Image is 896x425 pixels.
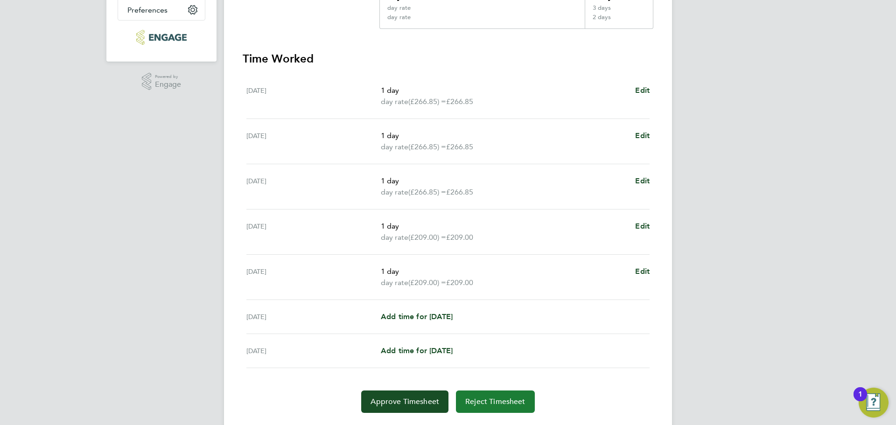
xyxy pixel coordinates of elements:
[246,345,381,356] div: [DATE]
[635,221,650,232] a: Edit
[635,176,650,185] span: Edit
[381,130,628,141] p: 1 day
[246,266,381,288] div: [DATE]
[381,221,628,232] p: 1 day
[381,277,408,288] span: day rate
[858,394,862,406] div: 1
[361,390,448,413] button: Approve Timesheet
[155,81,181,89] span: Engage
[381,266,628,277] p: 1 day
[381,141,408,153] span: day rate
[859,388,889,418] button: Open Resource Center, 1 new notification
[387,14,411,21] div: day rate
[446,233,473,242] span: £209.00
[408,188,446,196] span: (£266.85) =
[246,221,381,243] div: [DATE]
[635,267,650,276] span: Edit
[381,232,408,243] span: day rate
[635,222,650,230] span: Edit
[136,30,186,45] img: legacie-logo-retina.png
[246,85,381,107] div: [DATE]
[118,30,205,45] a: Go to home page
[243,51,653,66] h3: Time Worked
[635,85,650,96] a: Edit
[408,142,446,151] span: (£266.85) =
[142,73,182,91] a: Powered byEngage
[635,266,650,277] a: Edit
[635,131,650,140] span: Edit
[381,345,453,356] a: Add time for [DATE]
[381,96,408,107] span: day rate
[381,311,453,322] a: Add time for [DATE]
[381,85,628,96] p: 1 day
[246,175,381,198] div: [DATE]
[465,397,525,406] span: Reject Timesheet
[371,397,439,406] span: Approve Timesheet
[446,188,473,196] span: £266.85
[446,97,473,106] span: £266.85
[408,97,446,106] span: (£266.85) =
[387,4,411,12] div: day rate
[456,390,535,413] button: Reject Timesheet
[246,311,381,322] div: [DATE]
[381,312,453,321] span: Add time for [DATE]
[246,130,381,153] div: [DATE]
[381,346,453,355] span: Add time for [DATE]
[408,278,446,287] span: (£209.00) =
[446,142,473,151] span: £266.85
[585,4,653,14] div: 3 days
[408,233,446,242] span: (£209.00) =
[127,6,168,14] span: Preferences
[635,130,650,141] a: Edit
[446,278,473,287] span: £209.00
[381,175,628,187] p: 1 day
[635,175,650,187] a: Edit
[155,73,181,81] span: Powered by
[635,86,650,95] span: Edit
[585,14,653,28] div: 2 days
[381,187,408,198] span: day rate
